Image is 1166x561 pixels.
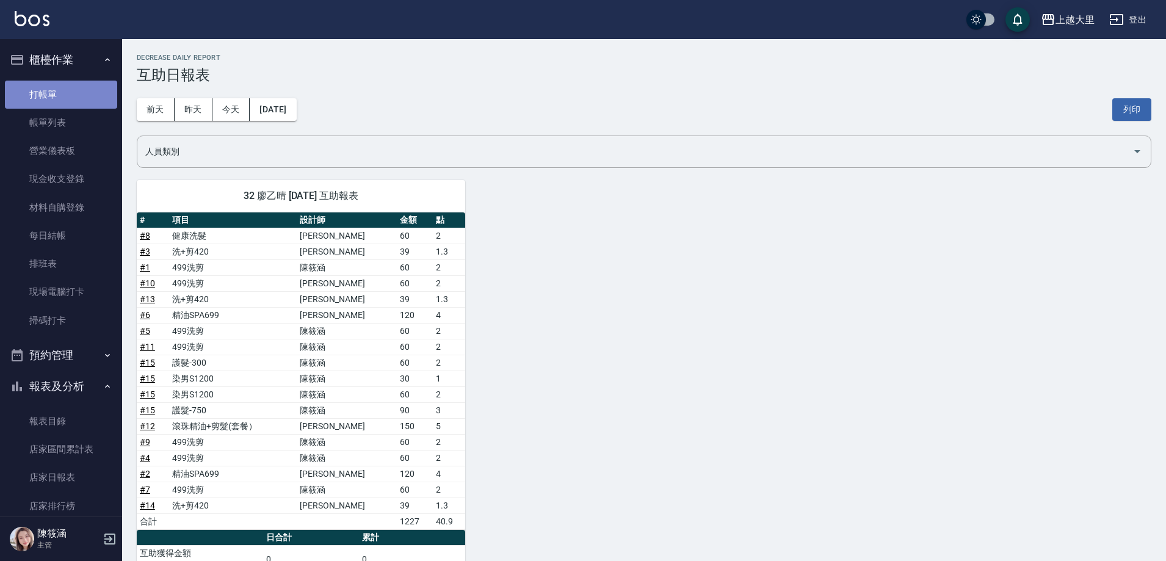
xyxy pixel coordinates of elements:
a: 店家區間累計表 [5,435,117,463]
td: 499洗剪 [169,275,297,291]
td: 60 [397,228,433,244]
td: 60 [397,482,433,498]
a: #8 [140,231,150,241]
td: 1.3 [433,244,465,259]
button: 昨天 [175,98,212,121]
td: 120 [397,307,433,323]
button: save [1005,7,1030,32]
input: 人員名稱 [142,141,1128,162]
th: 設計師 [297,212,397,228]
td: 陳筱涵 [297,482,397,498]
td: 90 [397,402,433,418]
h2: Decrease Daily Report [137,54,1151,62]
h3: 互助日報表 [137,67,1151,84]
td: 1 [433,371,465,386]
td: 499洗剪 [169,259,297,275]
td: 2 [433,339,465,355]
a: 報表目錄 [5,407,117,435]
td: 2 [433,355,465,371]
td: 1.3 [433,291,465,307]
td: 陳筱涵 [297,434,397,450]
td: 499洗剪 [169,482,297,498]
button: 前天 [137,98,175,121]
a: 現金收支登錄 [5,165,117,193]
th: 項目 [169,212,297,228]
a: 打帳單 [5,81,117,109]
td: 滾珠精油+剪髮(套餐） [169,418,297,434]
button: Open [1128,142,1147,161]
div: 上越大里 [1056,12,1095,27]
td: 150 [397,418,433,434]
td: 2 [433,450,465,466]
td: 60 [397,323,433,339]
a: #2 [140,469,150,479]
a: #9 [140,437,150,447]
button: 報表及分析 [5,371,117,402]
a: #14 [140,501,155,510]
td: [PERSON_NAME] [297,466,397,482]
td: 499洗剪 [169,450,297,466]
a: #12 [140,421,155,431]
button: 登出 [1104,9,1151,31]
td: [PERSON_NAME] [297,418,397,434]
td: 陳筱涵 [297,339,397,355]
td: 2 [433,434,465,450]
th: 累計 [359,530,465,546]
td: 499洗剪 [169,323,297,339]
td: 60 [397,355,433,371]
td: 洗+剪420 [169,291,297,307]
td: 2 [433,228,465,244]
td: 精油SPA699 [169,466,297,482]
td: 30 [397,371,433,386]
a: 店家日報表 [5,463,117,491]
a: 每日結帳 [5,222,117,250]
th: 金額 [397,212,433,228]
td: 洗+剪420 [169,244,297,259]
td: 2 [433,323,465,339]
th: 日合計 [263,530,359,546]
a: 排班表 [5,250,117,278]
td: 陳筱涵 [297,323,397,339]
a: #11 [140,342,155,352]
a: 帳單列表 [5,109,117,137]
button: 預約管理 [5,339,117,371]
td: 1227 [397,513,433,529]
td: 陳筱涵 [297,355,397,371]
td: [PERSON_NAME] [297,291,397,307]
td: 精油SPA699 [169,307,297,323]
td: 護髮-750 [169,402,297,418]
a: #15 [140,389,155,399]
td: 120 [397,466,433,482]
td: [PERSON_NAME] [297,498,397,513]
p: 主管 [37,540,100,551]
img: Logo [15,11,49,26]
td: 3 [433,402,465,418]
a: #4 [140,453,150,463]
a: #7 [140,485,150,494]
img: Person [10,527,34,551]
td: 4 [433,307,465,323]
a: #5 [140,326,150,336]
a: #6 [140,310,150,320]
td: 60 [397,434,433,450]
td: 2 [433,482,465,498]
button: 上越大里 [1036,7,1099,32]
a: #3 [140,247,150,256]
td: 499洗剪 [169,339,297,355]
td: 陳筱涵 [297,450,397,466]
td: 60 [397,275,433,291]
a: #15 [140,374,155,383]
a: #15 [140,405,155,415]
td: 40.9 [433,513,465,529]
td: 2 [433,259,465,275]
td: 1.3 [433,498,465,513]
a: 掃碼打卡 [5,306,117,335]
button: 列印 [1112,98,1151,121]
a: 營業儀表板 [5,137,117,165]
h5: 陳筱涵 [37,527,100,540]
td: 護髮-300 [169,355,297,371]
td: 陳筱涵 [297,259,397,275]
button: 櫃檯作業 [5,44,117,76]
td: [PERSON_NAME] [297,307,397,323]
td: 5 [433,418,465,434]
